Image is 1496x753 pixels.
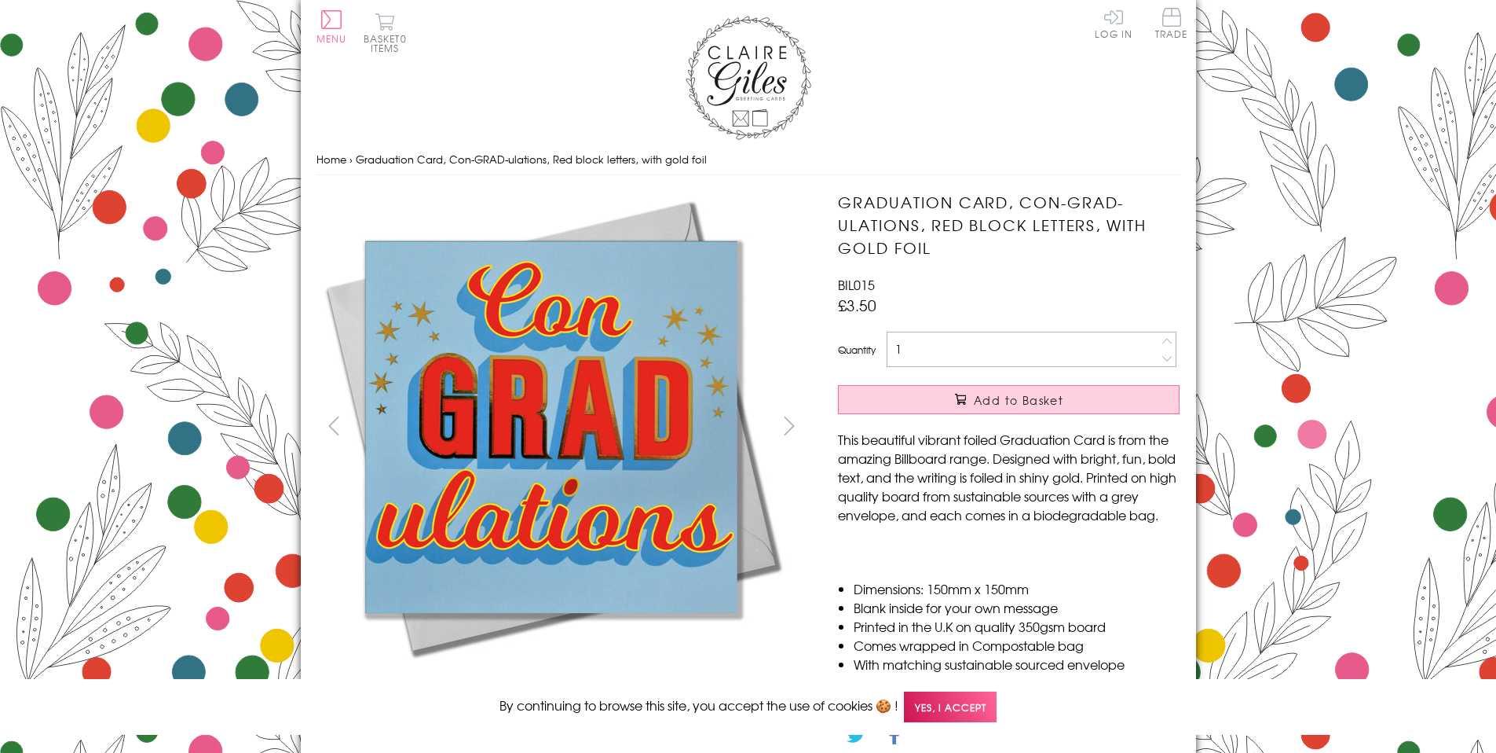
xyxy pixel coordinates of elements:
[854,655,1180,674] li: With matching sustainable sourced envelope
[364,13,407,53] button: Basket0 items
[838,275,875,294] span: BIL015
[904,692,997,722] span: Yes, I accept
[316,152,346,167] a: Home
[1155,8,1188,42] a: Trade
[771,408,807,443] button: next
[838,385,1180,414] button: Add to Basket
[316,191,788,663] img: Graduation Card, Con-GRAD-ulations, Red block letters, with gold foil
[316,144,1180,176] nav: breadcrumbs
[1095,8,1132,39] a: Log In
[838,430,1180,524] p: This beautiful vibrant foiled Graduation Card is from the amazing Billboard range. Designed with ...
[356,152,707,167] span: Graduation Card, Con-GRAD-ulations, Red block letters, with gold foil
[371,31,407,55] span: 0 items
[838,343,876,357] label: Quantity
[854,579,1180,598] li: Dimensions: 150mm x 150mm
[316,408,352,443] button: prev
[1155,8,1188,39] span: Trade
[974,392,1063,408] span: Add to Basket
[838,191,1180,259] h1: Graduation Card, Con-GRAD-ulations, Red block letters, with gold foil
[854,598,1180,617] li: Blank inside for your own message
[854,636,1180,655] li: Comes wrapped in Compostable bag
[349,152,353,167] span: ›
[854,674,1180,692] li: Can be sent with Royal Mail standard letter stamps
[838,294,876,316] span: £3.50
[316,10,347,43] button: Menu
[686,16,811,140] img: Claire Giles Greetings Cards
[854,617,1180,636] li: Printed in the U.K on quality 350gsm board
[316,31,347,46] span: Menu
